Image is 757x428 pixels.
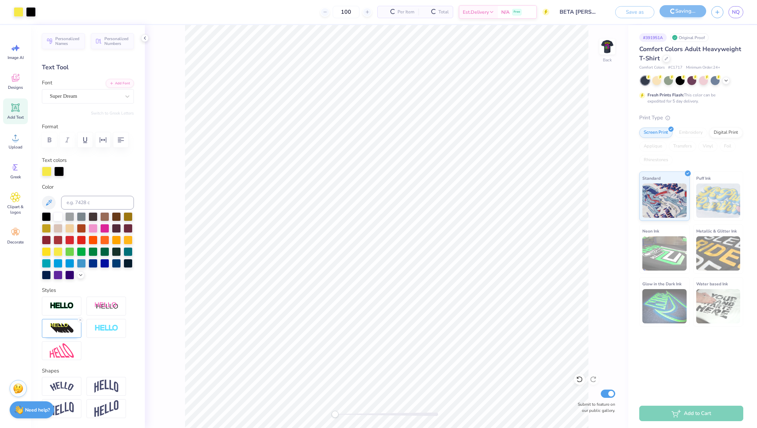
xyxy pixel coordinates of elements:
span: Personalized Names [55,36,81,46]
img: Neon Ink [642,236,687,271]
img: Stroke [50,302,74,310]
span: N/A [501,9,509,16]
span: Free [514,10,520,14]
button: Add Font [106,79,134,88]
button: Personalized Numbers [91,33,134,49]
label: Styles [42,286,56,294]
span: Per Item [398,9,414,16]
img: Standard [642,183,687,218]
span: Comfort Colors [639,65,665,71]
span: Decorate [7,239,24,245]
span: Est. Delivery [463,9,489,16]
input: e.g. 7428 c [61,196,134,210]
img: Shadow [94,302,118,310]
span: # C1717 [668,65,683,71]
label: Font [42,79,52,87]
img: Arch [94,380,118,393]
div: Applique [639,141,667,152]
span: Greek [10,174,21,180]
label: Shapes [42,367,59,375]
img: Metallic & Glitter Ink [696,236,741,271]
span: Image AI [8,55,24,60]
img: Free Distort [50,343,74,358]
div: Rhinestones [639,155,673,165]
div: Foil [720,141,736,152]
div: Vinyl [698,141,718,152]
div: Original Proof [670,33,709,42]
div: Print Type [639,114,743,122]
input: – – [333,6,359,18]
span: NQ [732,8,740,16]
a: NQ [729,6,743,18]
div: Transfers [669,141,696,152]
img: 3D Illusion [50,323,74,334]
span: Add Text [7,115,24,120]
div: Embroidery [675,128,707,138]
span: Standard [642,175,661,182]
img: Puff Ink [696,183,741,218]
div: Accessibility label [332,411,339,418]
span: Clipart & logos [4,204,27,215]
div: # 391951A [639,33,667,42]
strong: Need help? [25,407,50,413]
img: Rise [94,400,118,417]
input: Untitled Design [554,5,605,19]
label: Text colors [42,156,67,164]
button: Switch to Greek Letters [91,110,134,116]
label: Submit to feature on our public gallery. [574,401,615,414]
img: Back [600,40,614,53]
span: Glow in the Dark Ink [642,280,681,287]
strong: Fresh Prints Flash: [647,92,684,98]
span: Neon Ink [642,227,659,235]
label: Color [42,183,134,191]
img: Arc [50,382,74,391]
div: This color can be expedited for 5 day delivery. [647,92,732,104]
img: Glow in the Dark Ink [642,289,687,323]
span: Personalized Numbers [104,36,130,46]
span: Puff Ink [696,175,711,182]
span: Comfort Colors Adult Heavyweight T-Shirt [639,45,741,62]
div: Text Tool [42,63,134,72]
button: Personalized Names [42,33,85,49]
span: Total [438,9,449,16]
span: Water based Ink [696,280,728,287]
div: Digital Print [709,128,743,138]
div: Back [603,57,612,63]
div: Screen Print [639,128,673,138]
img: Flag [50,402,74,415]
span: Metallic & Glitter Ink [696,227,737,235]
img: Negative Space [94,324,118,332]
span: Upload [9,144,22,150]
img: Water based Ink [696,289,741,323]
span: Designs [8,85,23,90]
label: Format [42,123,134,131]
span: Minimum Order: 24 + [686,65,720,71]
